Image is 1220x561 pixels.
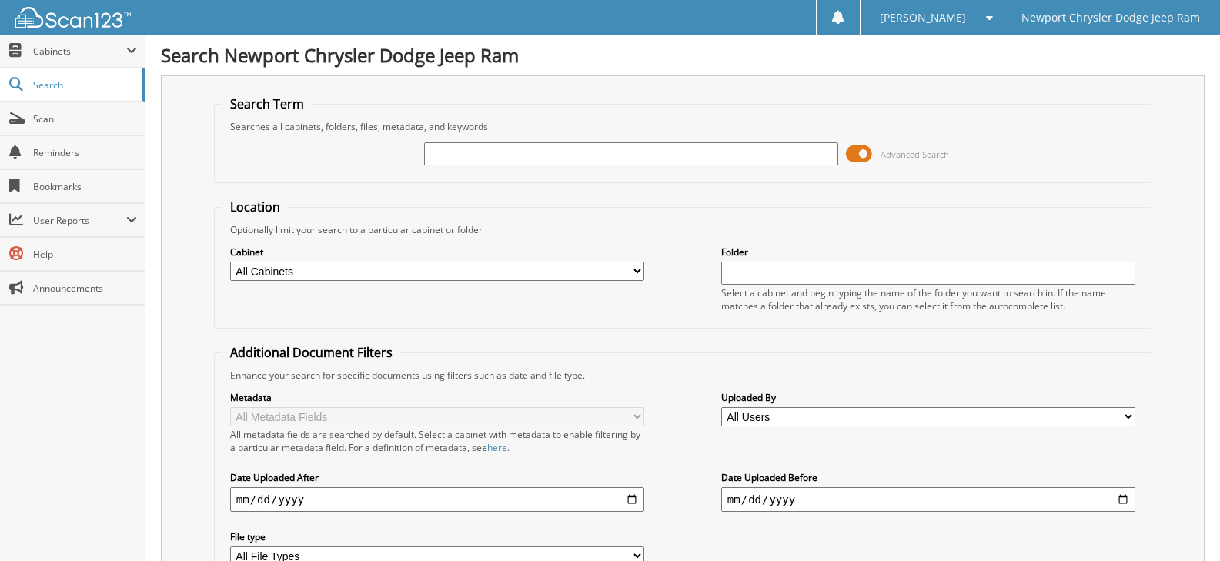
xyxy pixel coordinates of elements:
span: Search [33,78,135,92]
legend: Search Term [222,95,312,112]
div: Enhance your search for specific documents using filters such as date and file type. [222,369,1143,382]
div: Select a cabinet and begin typing the name of the folder you want to search in. If the name match... [721,286,1135,312]
span: Scan [33,112,137,125]
span: Reminders [33,146,137,159]
span: Bookmarks [33,180,137,193]
span: Advanced Search [881,149,949,160]
label: Date Uploaded Before [721,471,1135,484]
span: Newport Chrysler Dodge Jeep Ram [1021,13,1200,22]
div: All metadata fields are searched by default. Select a cabinet with metadata to enable filtering b... [230,428,644,454]
label: Date Uploaded After [230,471,644,484]
legend: Location [222,199,288,215]
img: scan123-logo-white.svg [15,7,131,28]
label: Folder [721,245,1135,259]
span: Announcements [33,282,137,295]
label: Uploaded By [721,391,1135,404]
span: Cabinets [33,45,126,58]
span: User Reports [33,214,126,227]
div: Optionally limit your search to a particular cabinet or folder [222,223,1143,236]
legend: Additional Document Filters [222,344,400,361]
label: Cabinet [230,245,644,259]
span: Help [33,248,137,261]
input: start [230,487,644,512]
iframe: Chat Widget [1143,487,1220,561]
input: end [721,487,1135,512]
a: here [487,441,507,454]
span: [PERSON_NAME] [880,13,966,22]
label: File type [230,530,644,543]
div: Searches all cabinets, folders, files, metadata, and keywords [222,120,1143,133]
h1: Search Newport Chrysler Dodge Jeep Ram [161,42,1205,68]
label: Metadata [230,391,644,404]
